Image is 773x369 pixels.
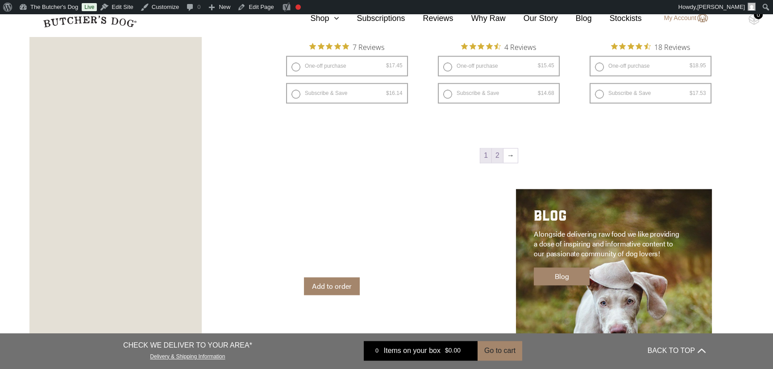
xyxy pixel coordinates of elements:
label: Subscribe & Save [590,83,711,103]
a: Blog [558,12,592,25]
a: Live [82,3,97,11]
p: CHECK WE DELIVER TO YOUR AREA* [123,340,252,351]
span: Items on your box [384,345,441,356]
a: Blog [534,267,590,285]
a: Why Raw [453,12,506,25]
a: My Account [655,13,708,24]
div: 0 [370,346,384,355]
span: $ [690,90,693,96]
p: Alongside delivering raw food we like providing a dose of inspiring and informative content to ou... [534,229,681,258]
span: $ [386,90,389,96]
button: Rated 5 out of 5 stars from 7 reviews. Jump to reviews. [309,40,384,53]
div: Focus keyphrase not set [295,4,301,10]
bdi: 15.45 [538,62,554,69]
button: BACK TO TOP [648,340,706,361]
button: Rated 4.7 out of 5 stars from 18 reviews. Jump to reviews. [611,40,690,53]
h2: APOTHECARY [304,207,451,229]
button: Go to cart [478,341,522,361]
a: Our Story [506,12,558,25]
p: Adored Beast Apothecary is a line of all-natural pet products designed to support your dog’s heal... [304,229,451,268]
label: Subscribe & Save [438,83,560,103]
span: $ [538,62,541,69]
img: TBD_Cart-Empty.png [748,13,760,25]
a: Shop [292,12,339,25]
a: Delivery & Shipping Information [150,351,225,360]
a: Reviews [405,12,453,25]
span: 4 Reviews [504,40,536,53]
a: → [503,148,518,163]
span: [PERSON_NAME] [697,4,745,10]
label: One-off purchase [286,56,408,76]
h2: BLOG [534,207,681,229]
label: One-off purchase [590,56,711,76]
bdi: 17.53 [690,90,706,96]
span: 7 Reviews [353,40,384,53]
span: Page 1 [480,148,491,163]
a: Subscriptions [339,12,405,25]
span: $ [386,62,389,69]
label: One-off purchase [438,56,560,76]
span: 18 Reviews [654,40,690,53]
bdi: 14.68 [538,90,554,96]
label: Subscribe & Save [286,83,408,103]
bdi: 0.00 [445,347,461,354]
a: Page 2 [492,148,503,163]
bdi: 16.14 [386,90,403,96]
span: $ [538,90,541,96]
a: Add to order [304,277,360,295]
span: $ [690,62,693,69]
div: 0 [754,10,763,19]
span: $ [445,347,449,354]
button: Rated 4.5 out of 5 stars from 4 reviews. Jump to reviews. [461,40,536,53]
bdi: 18.95 [690,62,706,69]
bdi: 17.45 [386,62,403,69]
a: 0 Items on your box $0.00 [364,341,478,361]
a: Stockists [592,12,642,25]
